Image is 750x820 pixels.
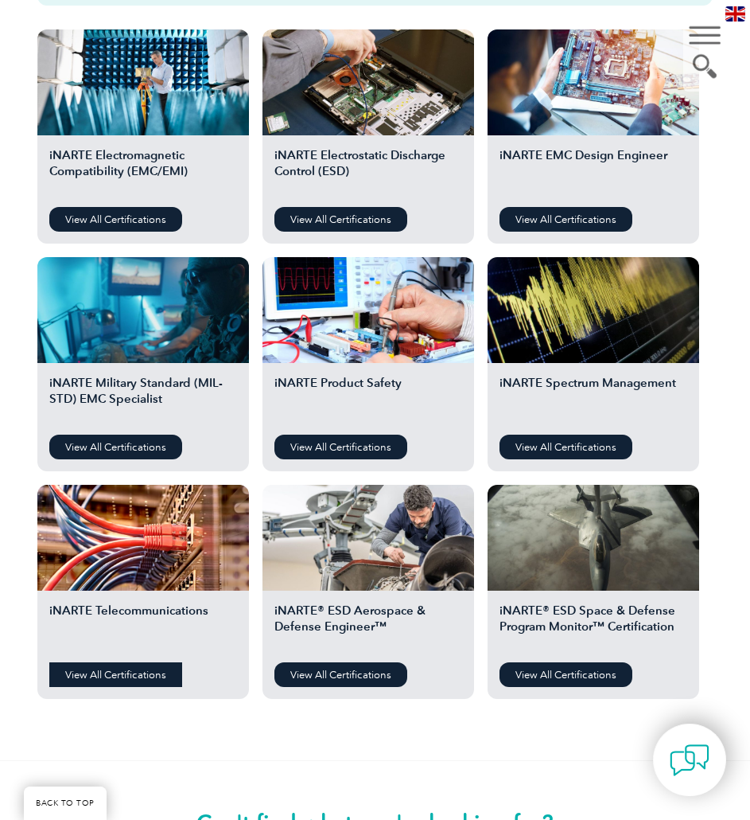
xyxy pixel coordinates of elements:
[24,787,107,820] a: BACK TO TOP
[499,603,687,650] h2: iNARTE® ESD Space & Defense Program Monitor™ Certification
[499,375,687,423] h2: iNARTE Spectrum Management
[274,207,407,232] a: View All Certifications
[49,207,182,232] a: View All Certifications
[49,435,182,459] a: View All Certifications
[274,662,407,687] a: View All Certifications
[274,147,462,195] h2: iNARTE Electrostatic Discharge Control (ESD)
[499,662,632,687] a: View All Certifications
[499,147,687,195] h2: iNARTE EMC Design Engineer
[499,435,632,459] a: View All Certifications
[274,603,462,650] h2: iNARTE® ESD Aerospace & Defense Engineer™
[49,147,237,195] h2: iNARTE Electromagnetic Compatibility (EMC/EMI)
[49,603,237,650] h2: iNARTE Telecommunications
[49,375,237,423] h2: iNARTE Military Standard (MIL-STD) EMC Specialist
[499,207,632,232] a: View All Certifications
[49,662,182,687] a: View All Certifications
[274,435,407,459] a: View All Certifications
[274,375,462,423] h2: iNARTE Product Safety
[725,6,745,21] img: en
[670,740,709,780] img: contact-chat.png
